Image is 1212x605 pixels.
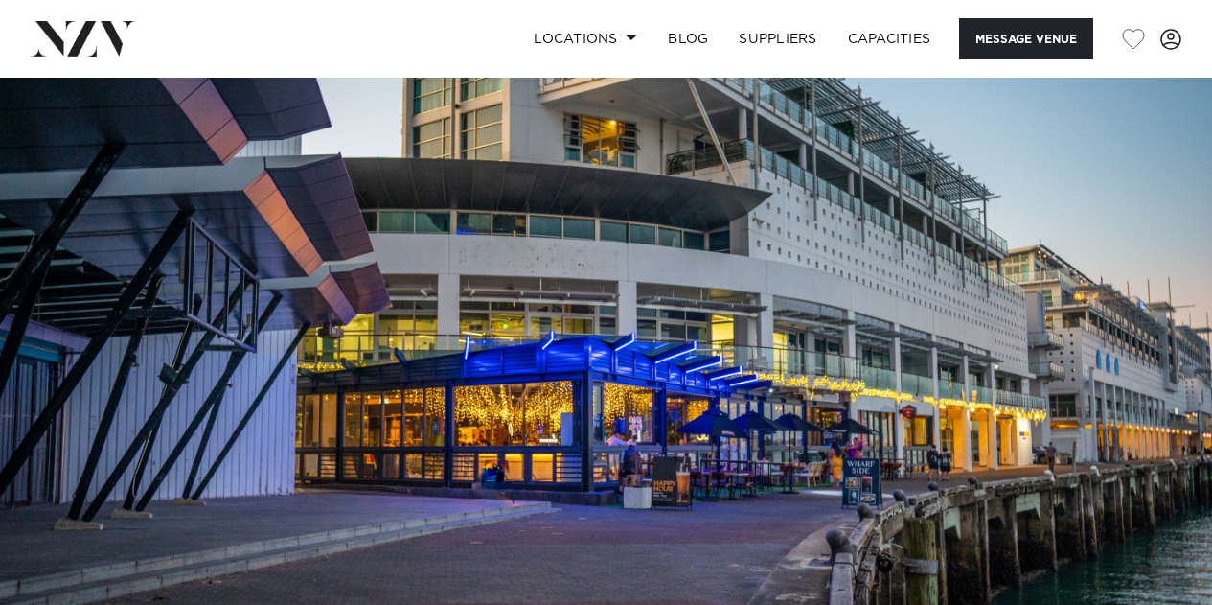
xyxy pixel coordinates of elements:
button: Message Venue [959,18,1093,59]
a: SUPPLIERS [723,18,832,59]
a: Capacities [833,18,947,59]
a: BLOG [652,18,723,59]
a: Locations [518,18,652,59]
img: nzv-logo.png [31,21,135,56]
